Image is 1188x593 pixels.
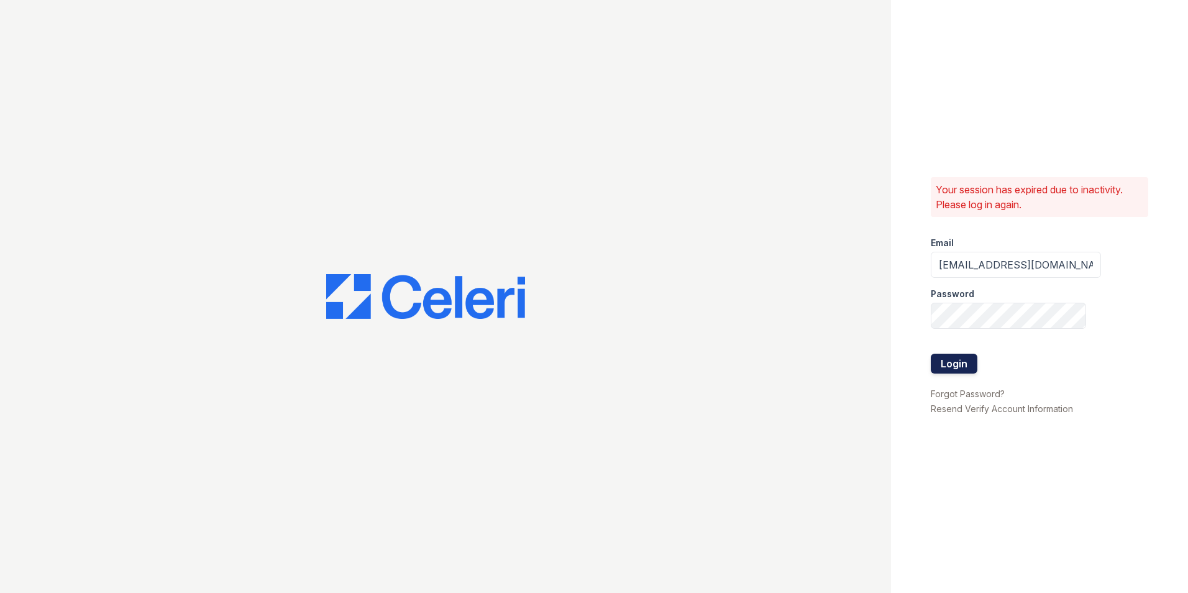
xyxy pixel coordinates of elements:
[931,237,954,249] label: Email
[931,388,1005,399] a: Forgot Password?
[931,288,974,300] label: Password
[931,354,977,374] button: Login
[931,403,1073,414] a: Resend Verify Account Information
[936,182,1143,212] p: Your session has expired due to inactivity. Please log in again.
[326,274,525,319] img: CE_Logo_Blue-a8612792a0a2168367f1c8372b55b34899dd931a85d93a1a3d3e32e68fde9ad4.png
